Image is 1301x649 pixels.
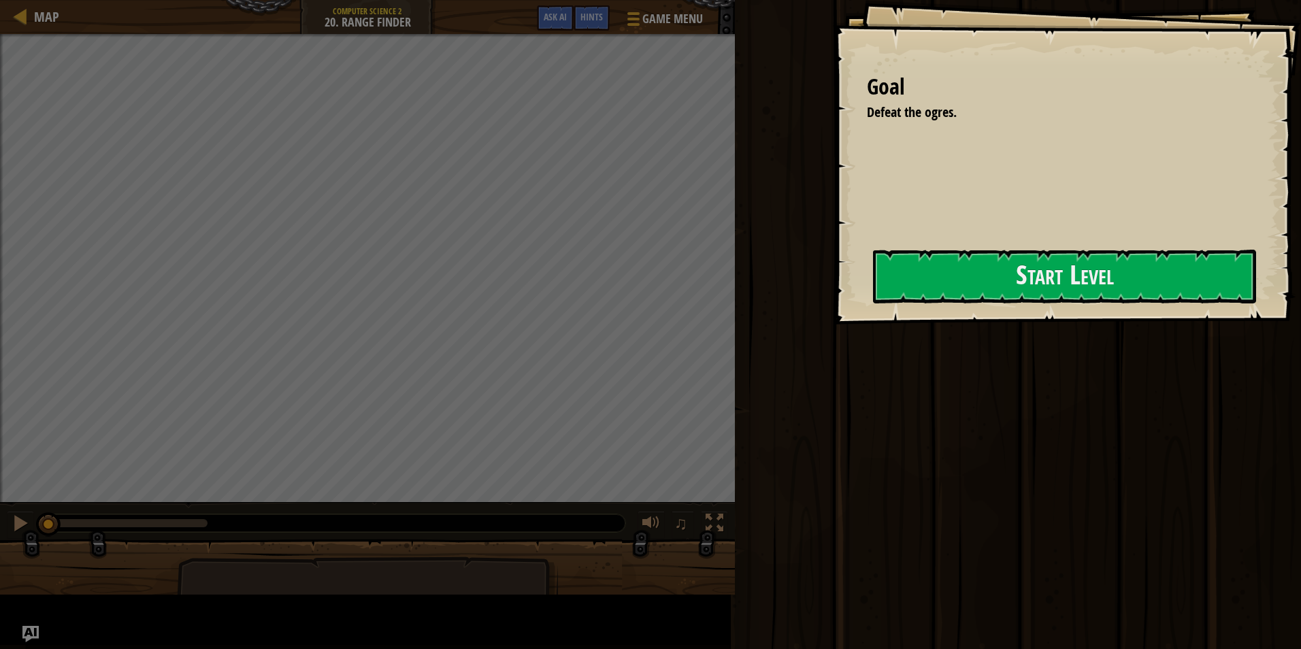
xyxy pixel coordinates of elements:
a: Map [27,7,59,26]
span: ♫ [674,513,688,533]
button: Ctrl + P: Pause [7,511,34,539]
span: Defeat the ogres. [867,103,957,121]
div: Goal [867,71,1253,103]
span: Map [34,7,59,26]
button: Game Menu [616,5,711,37]
button: Ask AI [22,626,39,642]
button: Ask AI [537,5,574,31]
button: Start Level [873,250,1256,303]
span: Ask AI [544,10,567,23]
button: ♫ [672,511,695,539]
span: Hints [580,10,603,23]
span: Game Menu [642,10,703,28]
li: Defeat the ogres. [850,103,1250,122]
button: Toggle fullscreen [701,511,728,539]
button: Adjust volume [638,511,665,539]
